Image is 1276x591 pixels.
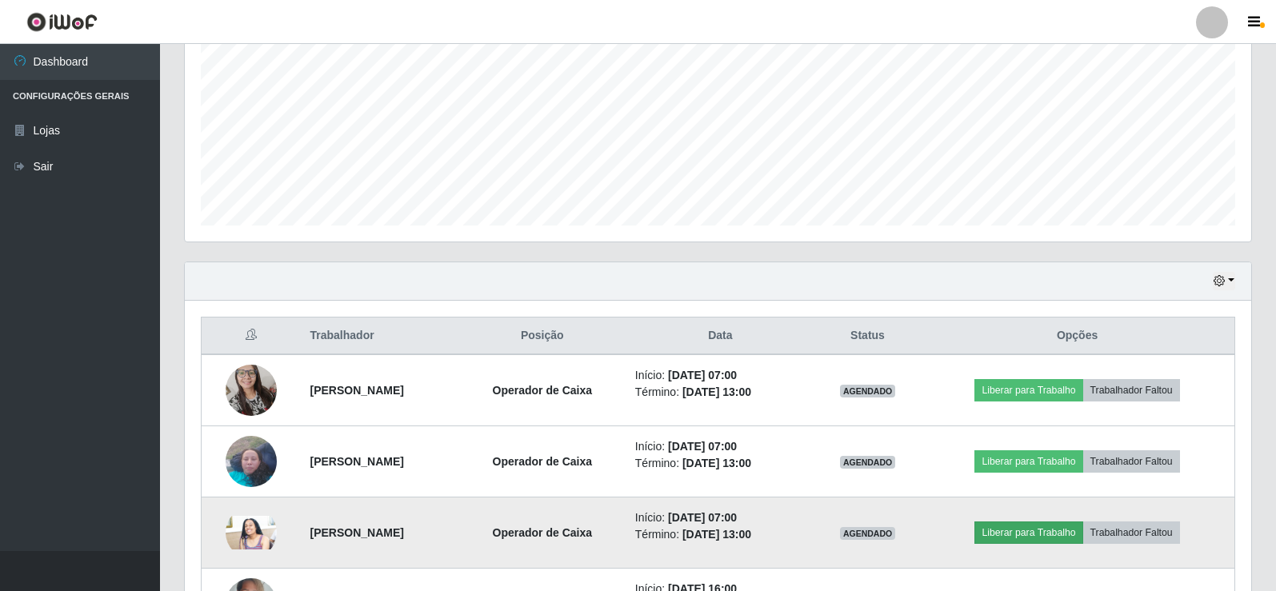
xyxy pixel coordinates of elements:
[668,369,737,381] time: [DATE] 07:00
[226,516,277,550] img: 1737978086826.jpeg
[682,457,751,469] time: [DATE] 13:00
[310,526,404,539] strong: [PERSON_NAME]
[226,427,277,495] img: 1737388336491.jpeg
[635,438,806,455] li: Início:
[310,384,404,397] strong: [PERSON_NAME]
[1083,379,1180,401] button: Trabalhador Faltou
[626,317,815,355] th: Data
[815,317,920,355] th: Status
[26,12,98,32] img: CoreUI Logo
[635,509,806,526] li: Início:
[974,450,1082,473] button: Liberar para Trabalho
[920,317,1234,355] th: Opções
[635,384,806,401] li: Término:
[974,379,1082,401] button: Liberar para Trabalho
[493,384,593,397] strong: Operador de Caixa
[310,455,404,468] strong: [PERSON_NAME]
[459,317,626,355] th: Posição
[635,367,806,384] li: Início:
[974,521,1082,544] button: Liberar para Trabalho
[668,440,737,453] time: [DATE] 07:00
[226,356,277,425] img: 1672061092680.jpeg
[840,456,896,469] span: AGENDADO
[635,526,806,543] li: Término:
[682,528,751,541] time: [DATE] 13:00
[635,455,806,472] li: Término:
[301,317,459,355] th: Trabalhador
[1083,450,1180,473] button: Trabalhador Faltou
[682,385,751,398] time: [DATE] 13:00
[668,511,737,524] time: [DATE] 07:00
[493,455,593,468] strong: Operador de Caixa
[840,527,896,540] span: AGENDADO
[840,385,896,397] span: AGENDADO
[1083,521,1180,544] button: Trabalhador Faltou
[493,526,593,539] strong: Operador de Caixa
